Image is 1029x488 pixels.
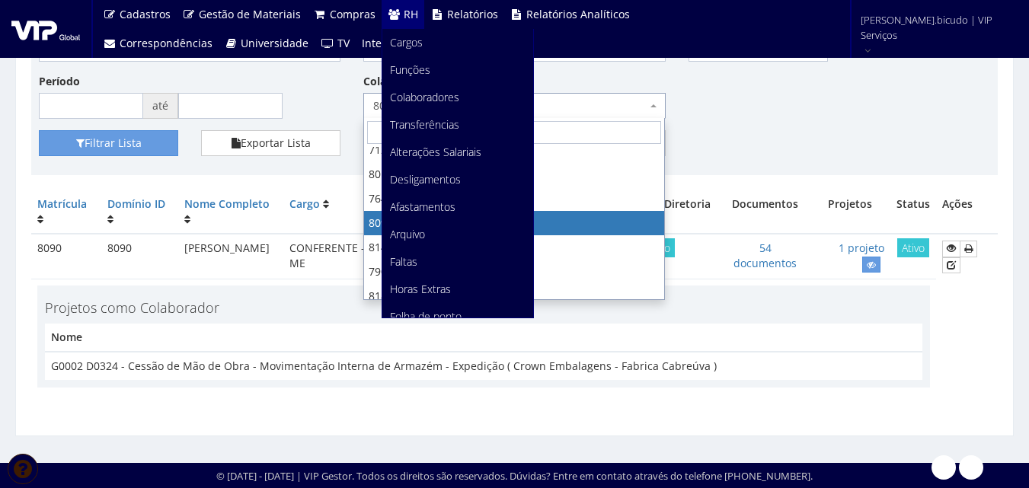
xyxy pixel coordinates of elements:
[356,29,427,58] a: Integrações
[39,74,80,89] label: Período
[97,29,219,58] a: Correspondências
[382,166,533,193] a: Desligamentos
[364,260,664,284] li: 7904 - [PERSON_NAME]
[337,36,350,50] span: TV
[11,18,80,40] img: logo
[143,93,178,119] span: até
[283,234,387,279] td: CONFERENTE - ME
[37,196,87,211] a: Matrícula
[936,190,998,234] th: Ações
[330,7,375,21] span: Compras
[201,130,340,156] button: Exportar Lista
[315,29,356,58] a: TV
[382,111,533,139] a: Transferências
[45,301,922,316] h4: Projetos como Colaborador
[382,303,533,330] a: Folha de ponto
[839,241,884,255] a: 1 projeto
[363,93,665,119] span: 8090 - LETICIA REGINA DE SOUZA
[390,117,459,132] span: Transferências
[382,84,533,111] a: Colaboradores
[390,145,481,159] span: Alterações Salariais
[39,130,178,156] button: Filtrar Lista
[362,36,421,50] span: Integrações
[382,29,533,56] a: Cargos
[364,211,664,235] li: 8090 - [PERSON_NAME]
[390,254,417,269] span: Faltas
[390,282,451,296] span: Horas Extras
[404,7,418,21] span: RH
[390,227,425,241] span: Arquivo
[890,190,936,234] th: Status
[364,187,664,211] li: 7643 - [PERSON_NAME]
[390,90,459,104] span: Colaboradores
[390,35,423,49] span: Cargos
[45,352,922,380] td: G0002 D0324 - Cessão de Mão de Obra - Movimentação Interna de Armazém - Expedição ( Crown Embalag...
[382,276,533,303] a: Horas Extras
[364,284,664,308] li: 8186 - [PERSON_NAME]
[241,36,308,50] span: Universidade
[216,469,813,483] div: © [DATE] - [DATE] | VIP Gestor. Todos os direitos são reservados. Dúvidas? Entre em contato atrav...
[721,190,810,234] th: Documentos
[364,162,664,187] li: 8011 - [PERSON_NAME]
[861,12,1009,43] span: [PERSON_NAME].bicudo | VIP Serviços
[810,190,890,234] th: Projetos
[178,234,284,279] td: [PERSON_NAME]
[101,234,178,279] td: 8090
[390,62,430,77] span: Funções
[382,248,533,276] a: Faltas
[219,29,315,58] a: Universidade
[364,138,664,162] li: 7120/0 - [PERSON_NAME]
[120,36,213,50] span: Correspondências
[107,196,165,211] a: Domínio ID
[184,196,270,211] a: Nome Completo
[447,7,498,21] span: Relatórios
[390,199,455,214] span: Afastamentos
[382,221,533,248] a: Arquivo
[120,7,171,21] span: Cadastros
[363,74,429,89] label: Colaborador
[373,98,646,113] span: 8090 - LETICIA REGINA DE SOUZA
[45,324,922,352] th: Nome
[526,7,630,21] span: Relatórios Analíticos
[382,193,533,221] a: Afastamentos
[382,139,533,166] a: Alterações Salariais
[897,238,929,257] span: Ativo
[382,56,533,84] a: Funções
[390,172,461,187] span: Desligamentos
[390,309,462,324] span: Folha de ponto
[364,235,664,260] li: 8149 - [PERSON_NAME]
[31,234,101,279] td: 8090
[289,196,320,211] a: Cargo
[199,7,301,21] span: Gestão de Materiais
[733,241,797,270] a: 54 documentos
